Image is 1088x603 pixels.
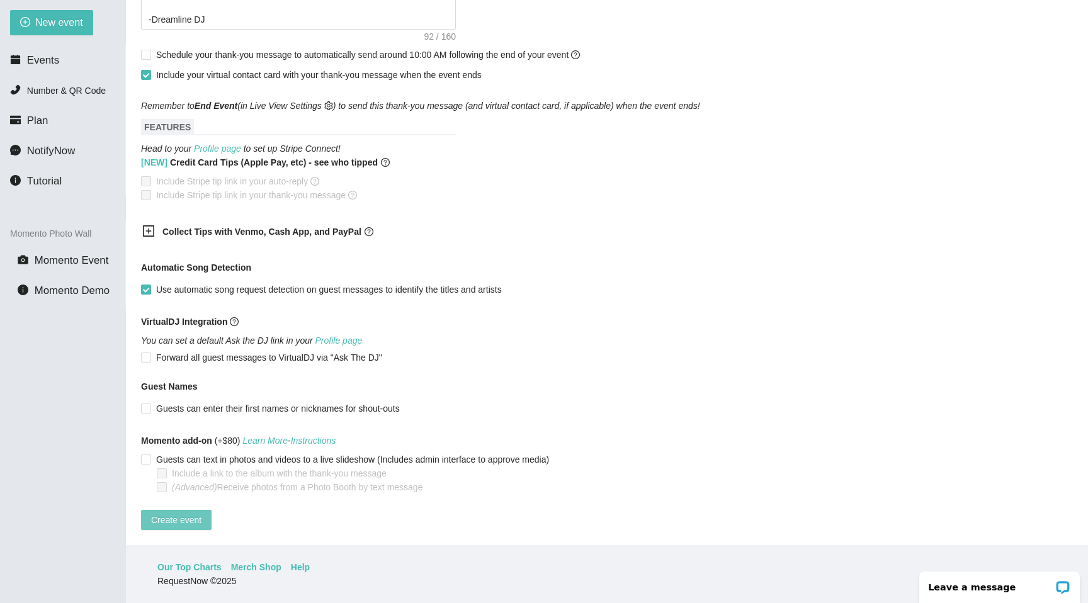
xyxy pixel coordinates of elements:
[10,54,21,65] span: calendar
[156,70,482,80] span: Include your virtual contact card with your thank-you message when the event ends
[172,482,217,492] i: (Advanced)
[142,225,155,237] span: plus-square
[35,14,83,30] span: New event
[324,101,333,110] span: setting
[230,317,239,326] span: question-circle
[18,285,28,295] span: info-circle
[310,177,319,186] span: question-circle
[157,560,222,574] a: Our Top Charts
[151,174,324,188] span: Include Stripe tip link in your auto-reply
[132,217,447,248] div: Collect Tips with Venmo, Cash App, and PayPalquestion-circle
[167,466,392,480] span: Include a link to the album with the thank-you message
[348,191,357,200] span: question-circle
[141,434,336,448] span: (+$80)
[157,574,1053,588] div: RequestNow © 2025
[315,335,363,346] a: Profile page
[18,254,28,265] span: camera
[35,20,62,30] div: v 4.0.25
[27,175,62,187] span: Tutorial
[48,74,113,82] div: Domain Overview
[141,317,227,327] b: VirtualDJ Integration
[194,144,241,154] a: Profile page
[10,84,21,95] span: phone
[151,453,554,466] span: Guests can text in photos and videos to a live slideshow (Includes admin interface to approve media)
[35,285,110,296] span: Momento Demo
[151,283,507,296] span: Use automatic song request detection on guest messages to identify the titles and artists
[151,351,387,364] span: Forward all guest messages to VirtualDJ via "Ask The DJ"
[141,155,378,169] b: Credit Card Tips (Apple Pay, etc) - see who tipped
[291,436,336,446] a: Instructions
[242,436,336,446] i: -
[156,50,580,60] span: Schedule your thank-you message to automatically send around 10:00 AM following the end of your e...
[10,115,21,125] span: credit-card
[27,54,59,66] span: Events
[34,73,44,83] img: tab_domain_overview_orange.svg
[33,33,139,43] div: Domain: [DOMAIN_NAME]
[242,436,288,446] a: Learn More
[151,513,201,527] span: Create event
[167,480,428,494] span: Receive photos from a Photo Booth by text message
[571,50,580,59] span: question-circle
[231,560,281,574] a: Merch Shop
[141,510,212,530] button: Create event
[35,254,109,266] span: Momento Event
[151,402,405,415] span: Guests can enter their first names or nicknames for shout-outs
[141,381,197,392] b: Guest Names
[10,145,21,155] span: message
[20,20,30,30] img: logo_orange.svg
[365,227,373,236] span: question-circle
[141,144,341,154] i: Head to your to set up Stripe Connect!
[27,115,48,127] span: Plan
[195,101,237,111] b: End Event
[141,119,194,135] span: FEATURES
[151,188,362,202] span: Include Stripe tip link in your thank-you message
[20,17,30,29] span: plus-circle
[20,33,30,43] img: website_grey.svg
[141,261,251,274] b: Automatic Song Detection
[139,74,212,82] div: Keywords by Traffic
[10,10,93,35] button: plus-circleNew event
[27,86,106,96] span: Number & QR Code
[291,560,310,574] a: Help
[141,101,700,111] i: Remember to (in Live View Settings ) to send this thank-you message (and virtual contact card, if...
[381,155,390,169] span: question-circle
[141,157,167,167] span: [NEW]
[141,436,212,446] b: Momento add-on
[162,227,361,237] b: Collect Tips with Venmo, Cash App, and PayPal
[10,175,21,186] span: info-circle
[911,563,1088,603] iframe: LiveChat chat widget
[141,335,362,346] i: You can set a default Ask the DJ link in your
[125,73,135,83] img: tab_keywords_by_traffic_grey.svg
[27,145,75,157] span: NotifyNow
